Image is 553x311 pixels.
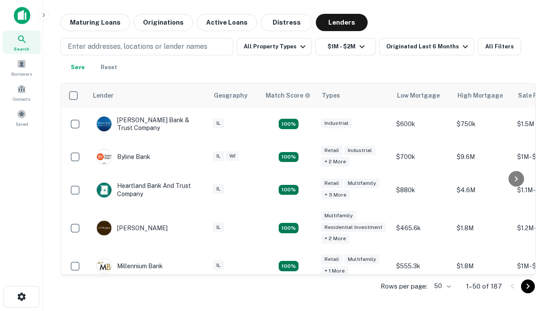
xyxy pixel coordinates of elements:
p: Rows per page: [381,281,427,292]
div: + 1 more [321,266,348,276]
a: Borrowers [3,56,41,79]
div: 50 [431,280,452,292]
td: $1.8M [452,206,513,250]
div: WI [226,151,239,161]
td: $465.6k [392,206,452,250]
div: Retail [321,254,343,264]
div: IL [213,260,224,270]
h6: Match Score [266,91,309,100]
p: Enter addresses, locations or lender names [68,41,207,52]
div: Residential Investment [321,222,386,232]
div: Capitalize uses an advanced AI algorithm to match your search with the best lender. The match sco... [266,91,311,100]
div: IL [213,118,224,128]
img: picture [97,221,111,235]
button: All Property Types [237,38,312,55]
td: $880k [392,173,452,206]
div: [PERSON_NAME] Bank & Trust Company [96,116,200,132]
div: IL [213,184,224,194]
div: [PERSON_NAME] [96,220,168,236]
div: Industrial [344,146,375,155]
img: picture [97,259,111,273]
div: Matching Properties: 18, hasApolloMatch: undefined [279,185,299,195]
button: Originated Last 6 Months [379,38,474,55]
div: IL [213,222,224,232]
button: Go to next page [521,279,535,293]
th: High Mortgage [452,83,513,108]
td: $555.3k [392,250,452,282]
a: Search [3,31,41,54]
span: Contacts [13,95,30,102]
div: + 3 more [321,190,350,200]
button: $1M - $2M [315,38,376,55]
span: Saved [16,121,28,127]
th: Capitalize uses an advanced AI algorithm to match your search with the best lender. The match sco... [261,83,317,108]
div: Lender [93,90,114,101]
th: Types [317,83,392,108]
a: Saved [3,106,41,129]
td: $4.6M [452,173,513,206]
div: IL [213,151,224,161]
p: 1–50 of 187 [466,281,502,292]
td: $9.6M [452,140,513,173]
button: All Filters [478,38,521,55]
div: Retail [321,146,343,155]
button: Active Loans [197,14,257,31]
div: Originated Last 6 Months [386,41,470,52]
span: Search [14,45,29,52]
div: Types [322,90,340,101]
div: Matching Properties: 20, hasApolloMatch: undefined [279,152,299,162]
img: picture [97,149,111,164]
iframe: Chat Widget [510,214,553,256]
button: Save your search to get updates of matches that match your search criteria. [64,59,92,76]
div: Heartland Bank And Trust Company [96,182,200,197]
div: Millennium Bank [96,258,163,274]
img: capitalize-icon.png [14,7,30,24]
td: $700k [392,140,452,173]
span: Borrowers [11,70,32,77]
button: Distress [261,14,312,31]
td: $600k [392,108,452,140]
div: High Mortgage [458,90,503,101]
td: $1.8M [452,250,513,282]
div: Matching Properties: 28, hasApolloMatch: undefined [279,119,299,129]
button: Enter addresses, locations or lender names [60,38,233,55]
div: Retail [321,178,343,188]
div: Geography [214,90,248,101]
th: Geography [209,83,261,108]
div: Byline Bank [96,149,150,165]
button: Lenders [316,14,368,31]
a: Contacts [3,81,41,104]
button: Reset [95,59,123,76]
div: Industrial [321,118,352,128]
div: Multifamily [344,254,379,264]
div: Multifamily [321,211,356,221]
button: Maturing Loans [60,14,130,31]
div: Multifamily [344,178,379,188]
div: Matching Properties: 16, hasApolloMatch: undefined [279,261,299,271]
th: Lender [88,83,209,108]
div: Low Mortgage [397,90,440,101]
img: picture [97,183,111,197]
img: picture [97,117,111,131]
div: + 2 more [321,234,350,244]
td: $750k [452,108,513,140]
div: Matching Properties: 27, hasApolloMatch: undefined [279,223,299,233]
div: + 2 more [321,157,350,167]
button: Originations [133,14,193,31]
th: Low Mortgage [392,83,452,108]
